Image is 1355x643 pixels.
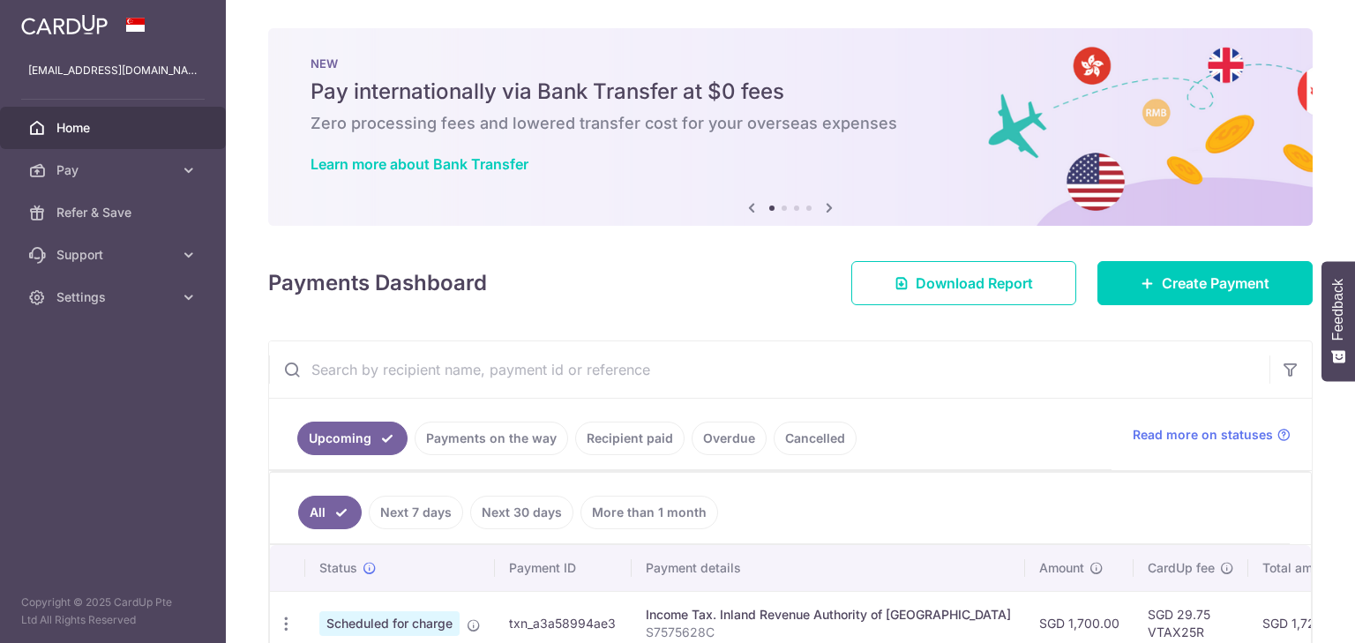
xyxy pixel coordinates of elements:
[1097,261,1313,305] a: Create Payment
[28,62,198,79] p: [EMAIL_ADDRESS][DOMAIN_NAME]
[851,261,1076,305] a: Download Report
[1148,559,1215,577] span: CardUp fee
[1321,261,1355,381] button: Feedback - Show survey
[692,422,767,455] a: Overdue
[1133,426,1273,444] span: Read more on statuses
[632,545,1025,591] th: Payment details
[1262,559,1321,577] span: Total amt.
[1330,279,1346,340] span: Feedback
[56,161,173,179] span: Pay
[297,422,408,455] a: Upcoming
[269,341,1269,398] input: Search by recipient name, payment id or reference
[319,559,357,577] span: Status
[580,496,718,529] a: More than 1 month
[646,606,1011,624] div: Income Tax. Inland Revenue Authority of [GEOGRAPHIC_DATA]
[56,204,173,221] span: Refer & Save
[311,56,1270,71] p: NEW
[298,496,362,529] a: All
[369,496,463,529] a: Next 7 days
[495,545,632,591] th: Payment ID
[319,611,460,636] span: Scheduled for charge
[21,14,108,35] img: CardUp
[575,422,685,455] a: Recipient paid
[56,119,173,137] span: Home
[311,155,528,173] a: Learn more about Bank Transfer
[56,246,173,264] span: Support
[268,267,487,299] h4: Payments Dashboard
[268,28,1313,226] img: Bank transfer banner
[1162,273,1269,294] span: Create Payment
[1039,559,1084,577] span: Amount
[56,288,173,306] span: Settings
[646,624,1011,641] p: S7575628C
[774,422,857,455] a: Cancelled
[311,113,1270,134] h6: Zero processing fees and lowered transfer cost for your overseas expenses
[415,422,568,455] a: Payments on the way
[311,78,1270,106] h5: Pay internationally via Bank Transfer at $0 fees
[470,496,573,529] a: Next 30 days
[1133,426,1291,444] a: Read more on statuses
[916,273,1033,294] span: Download Report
